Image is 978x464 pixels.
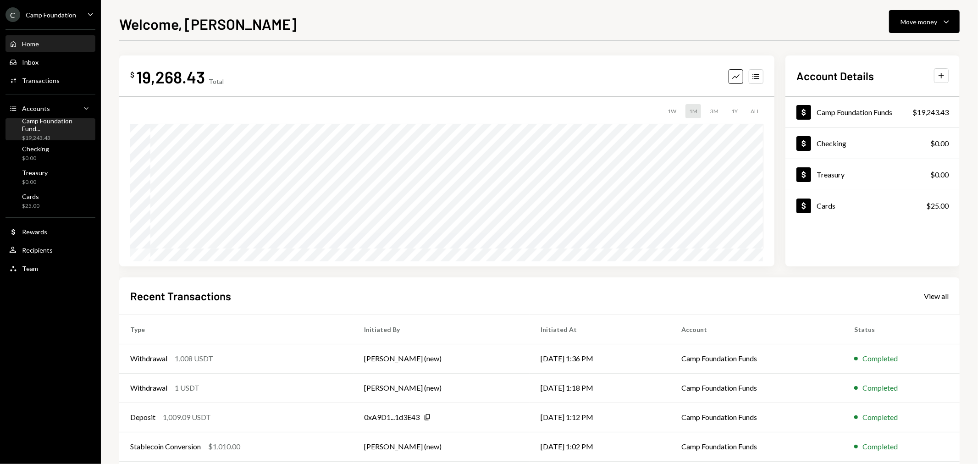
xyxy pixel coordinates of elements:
[817,170,845,179] div: Treasury
[707,104,722,118] div: 3M
[6,223,95,240] a: Rewards
[163,412,211,423] div: 1,009.09 USDT
[930,169,949,180] div: $0.00
[354,373,530,403] td: [PERSON_NAME] (new)
[130,441,201,452] div: Stablecoin Conversion
[530,403,670,432] td: [DATE] 1:12 PM
[6,54,95,70] a: Inbox
[924,291,949,301] a: View all
[817,139,846,148] div: Checking
[6,35,95,52] a: Home
[354,344,530,373] td: [PERSON_NAME] (new)
[22,40,39,48] div: Home
[6,118,95,140] a: Camp Foundation Fund...$19,243.43
[6,100,95,116] a: Accounts
[664,104,680,118] div: 1W
[6,7,20,22] div: C
[130,353,167,364] div: Withdrawal
[130,70,134,79] div: $
[22,58,39,66] div: Inbox
[136,66,205,87] div: 19,268.43
[119,315,354,344] th: Type
[354,315,530,344] th: Initiated By
[6,260,95,276] a: Team
[22,117,92,133] div: Camp Foundation Fund...
[817,201,835,210] div: Cards
[670,344,844,373] td: Camp Foundation Funds
[6,142,95,164] a: Checking$0.00
[785,159,960,190] a: Treasury$0.00
[354,432,530,461] td: [PERSON_NAME] (new)
[747,104,763,118] div: ALL
[22,77,60,84] div: Transactions
[365,412,420,423] div: 0xA9D1...1d3E43
[530,432,670,461] td: [DATE] 1:02 PM
[796,68,874,83] h2: Account Details
[130,412,155,423] div: Deposit
[6,242,95,258] a: Recipients
[785,97,960,127] a: Camp Foundation Funds$19,243.43
[862,382,898,393] div: Completed
[862,353,898,364] div: Completed
[930,138,949,149] div: $0.00
[901,17,937,27] div: Move money
[670,432,844,461] td: Camp Foundation Funds
[6,72,95,88] a: Transactions
[889,10,960,33] button: Move money
[6,166,95,188] a: Treasury$0.00
[785,190,960,221] a: Cards$25.00
[22,178,48,186] div: $0.00
[22,265,38,272] div: Team
[22,246,53,254] div: Recipients
[785,128,960,159] a: Checking$0.00
[119,15,297,33] h1: Welcome, [PERSON_NAME]
[862,412,898,423] div: Completed
[22,155,49,162] div: $0.00
[6,190,95,212] a: Cards$25.00
[175,353,213,364] div: 1,008 USDT
[670,403,844,432] td: Camp Foundation Funds
[130,382,167,393] div: Withdrawal
[22,169,48,177] div: Treasury
[26,11,76,19] div: Camp Foundation
[817,108,892,116] div: Camp Foundation Funds
[530,344,670,373] td: [DATE] 1:36 PM
[685,104,701,118] div: 1M
[670,315,844,344] th: Account
[530,315,670,344] th: Initiated At
[22,134,92,142] div: $19,243.43
[926,200,949,211] div: $25.00
[130,288,231,304] h2: Recent Transactions
[862,441,898,452] div: Completed
[670,373,844,403] td: Camp Foundation Funds
[22,193,39,200] div: Cards
[912,107,949,118] div: $19,243.43
[530,373,670,403] td: [DATE] 1:18 PM
[22,105,50,112] div: Accounts
[22,228,47,236] div: Rewards
[843,315,960,344] th: Status
[728,104,741,118] div: 1Y
[22,202,39,210] div: $25.00
[208,441,240,452] div: $1,010.00
[22,145,49,153] div: Checking
[209,77,224,85] div: Total
[175,382,199,393] div: 1 USDT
